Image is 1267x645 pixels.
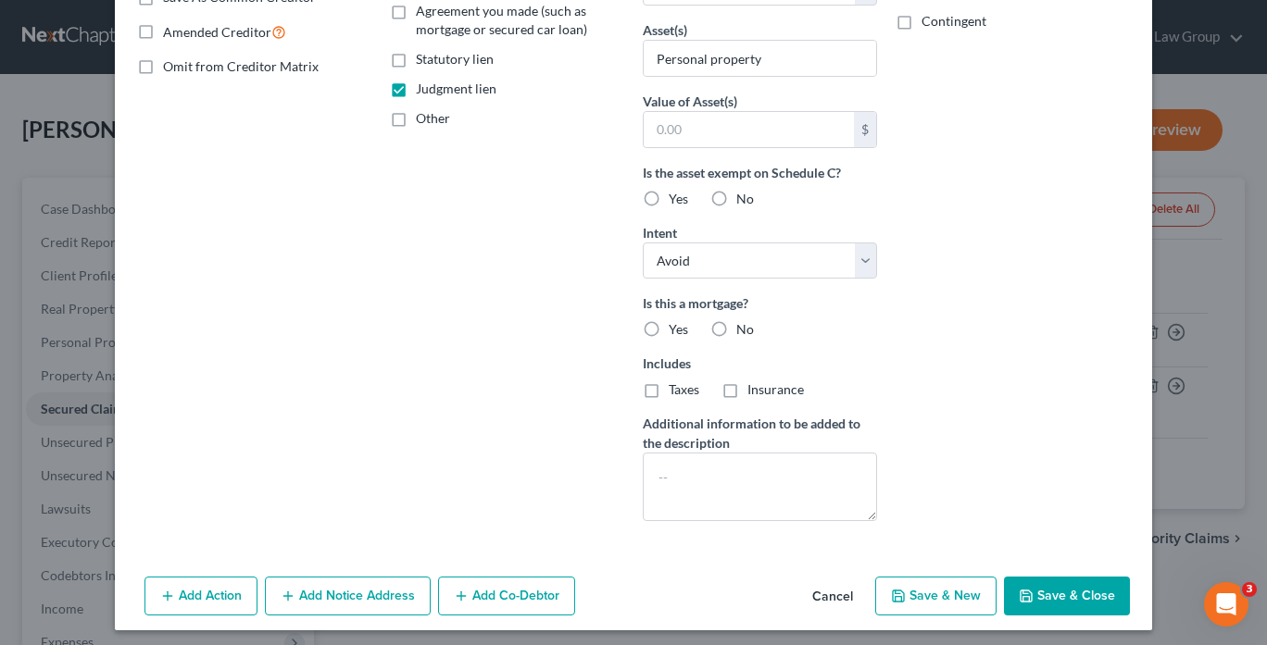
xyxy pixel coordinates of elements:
[922,13,986,29] span: Contingent
[643,354,877,373] label: Includes
[747,381,804,397] span: Insurance
[643,414,877,453] label: Additional information to be added to the description
[163,58,319,74] span: Omit from Creditor Matrix
[669,321,688,337] span: Yes
[643,223,677,242] label: Intent
[416,81,496,96] span: Judgment lien
[438,577,575,615] button: Add Co-Debtor
[643,20,687,40] label: Asset(s)
[736,321,754,337] span: No
[163,24,271,40] span: Amended Creditor
[1242,582,1257,597] span: 3
[643,163,877,182] label: Is the asset exempt on Schedule C?
[416,3,587,37] span: Agreement you made (such as mortgage or secured car loan)
[416,51,494,67] span: Statutory lien
[797,578,868,615] button: Cancel
[669,381,699,397] span: Taxes
[144,577,257,615] button: Add Action
[875,577,997,615] button: Save & New
[1004,577,1130,615] button: Save & Close
[1204,582,1248,626] iframe: Intercom live chat
[644,112,854,147] input: 0.00
[669,191,688,206] span: Yes
[643,92,737,111] label: Value of Asset(s)
[265,577,431,615] button: Add Notice Address
[644,41,876,76] input: Specify...
[736,191,754,206] span: No
[854,112,876,147] div: $
[416,110,450,126] span: Other
[643,293,877,313] label: Is this a mortgage?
